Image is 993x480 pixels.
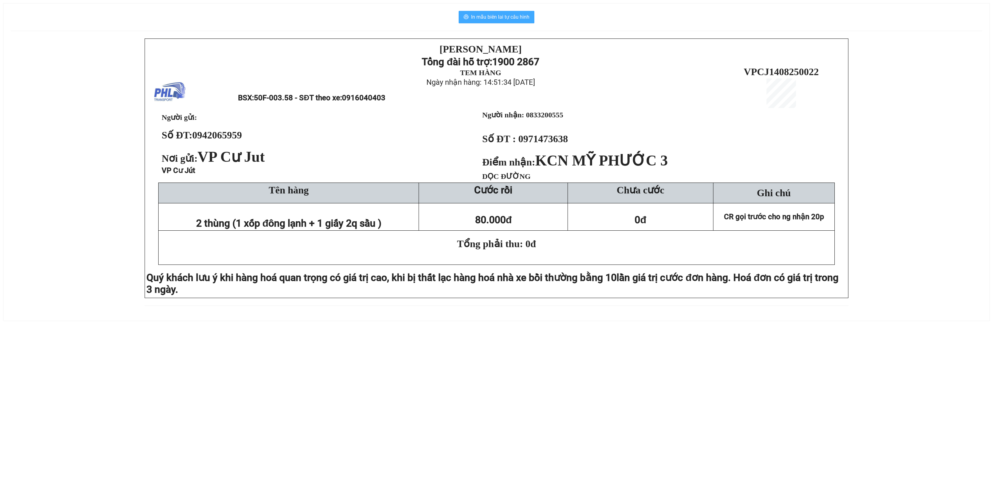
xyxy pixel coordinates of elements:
span: Quý khách lưu ý khi hàng hoá quan trọng có giá trị cao, khi bị thất lạc hàng hoá nhà xe bồi thườn... [146,272,617,283]
strong: Người nhận: [482,111,524,119]
span: DỌC ĐƯỜNG [482,172,531,180]
strong: Cước rồi [474,184,512,196]
strong: Điểm nhận: [482,156,668,168]
span: 0833200555 [526,111,563,119]
strong: 1900 2867 [492,56,539,68]
img: logo [154,77,186,108]
strong: TEM HÀNG [460,69,501,77]
span: 2 thùng (1 xốp đông lạnh + 1 giấy 2q sầu ) [196,217,382,229]
span: lần giá trị cước đơn hàng. Hoá đơn có giá trị trong 3 ngày. [146,272,838,295]
strong: [PERSON_NAME] [439,43,522,55]
span: Nơi gửi: [162,153,267,164]
span: KCN MỸ PHƯỚC 3 [535,152,668,169]
button: printerIn mẫu biên lai tự cấu hình [459,11,534,23]
span: 0971473638 [518,133,568,144]
strong: Tổng đài hỗ trợ: [422,56,492,68]
span: Ghi chú [757,187,791,198]
span: Ngày nhận hàng: 14:51:34 [DATE] [426,78,535,87]
span: printer [464,14,469,20]
span: VP Cư Jút [162,166,195,175]
span: VP Cư Jut [198,148,265,165]
span: VPCJ1408250022 [744,66,819,77]
span: 50F-003.58 - SĐT theo xe: [254,93,385,102]
span: Tên hàng [269,184,309,196]
span: CR gọi trước cho ng nhận 20p [724,212,824,221]
span: 80.000đ [475,214,512,226]
span: 0942065959 [192,129,242,141]
strong: Số ĐT : [482,133,516,144]
strong: Số ĐT: [162,129,242,141]
span: In mẫu biên lai tự cấu hình [471,13,529,21]
span: Chưa cước [617,184,664,196]
span: 0đ [635,214,646,226]
span: 0916040403 [342,93,385,102]
span: Người gửi: [162,113,197,121]
span: BSX: [238,93,385,102]
span: Tổng phải thu: 0đ [457,238,536,249]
